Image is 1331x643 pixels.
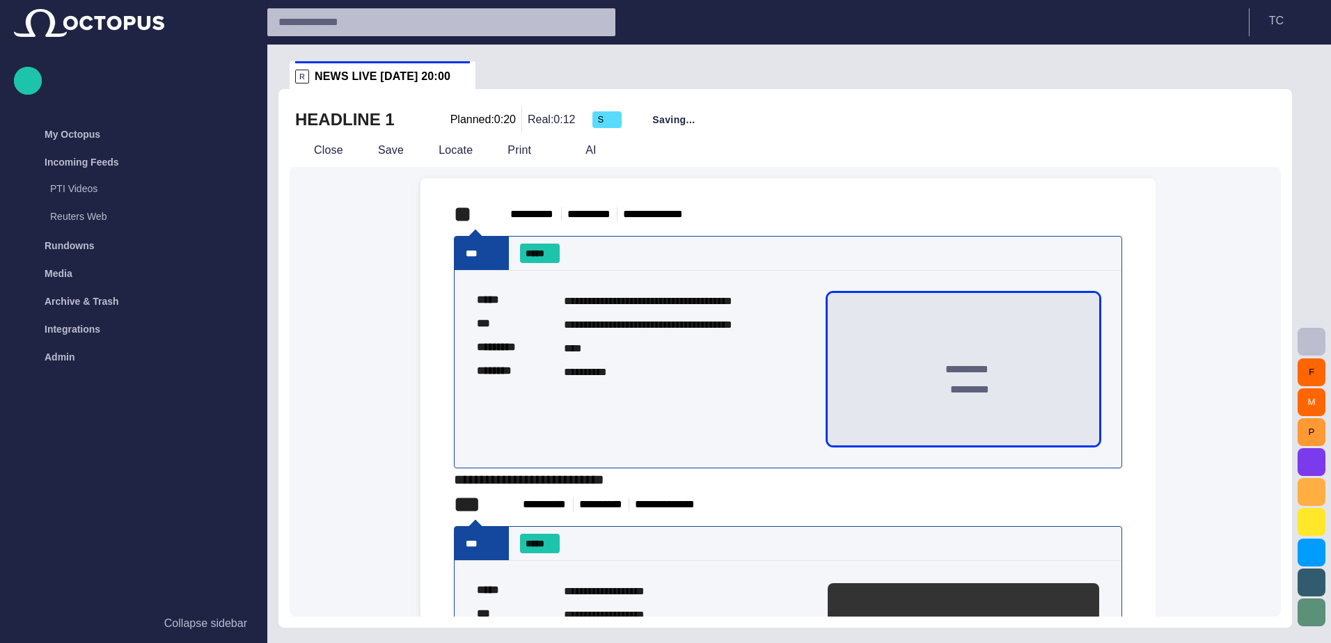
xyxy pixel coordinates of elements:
p: PTI Videos [50,182,253,196]
img: Octopus News Room [14,9,164,37]
h2: HEADLINE 1 [295,109,395,131]
p: Real: 0:12 [528,111,576,128]
p: Rundowns [45,239,95,253]
div: PTI Videos [22,176,253,204]
p: Admin [45,350,75,364]
p: R [295,70,309,84]
p: Planned: 0:20 [450,111,516,128]
button: F [1298,358,1325,386]
p: Integrations [45,322,100,336]
button: Print [483,138,556,163]
button: P [1298,418,1325,446]
p: T C [1269,13,1284,29]
div: Reuters Web [22,204,253,232]
p: Media [45,267,72,280]
button: S [592,107,622,132]
span: NEWS LIVE [DATE] 20:00 [315,70,450,84]
span: S [598,113,606,127]
p: Reuters Web [50,209,253,223]
button: Save [354,138,409,163]
p: Archive & Trash [45,294,119,308]
button: AI [561,138,601,163]
div: Media [14,260,253,287]
button: TC [1258,8,1323,33]
button: Collapse sidebar [14,610,253,637]
button: M [1298,388,1325,416]
ul: main menu [14,120,253,371]
p: Collapse sidebar [164,615,247,632]
button: Locate [414,138,478,163]
div: RNEWS LIVE [DATE] 20:00 [290,61,475,89]
span: Saving... [652,113,695,127]
p: My Octopus [45,127,100,141]
p: Incoming Feeds [45,155,119,169]
button: Close [290,138,348,163]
